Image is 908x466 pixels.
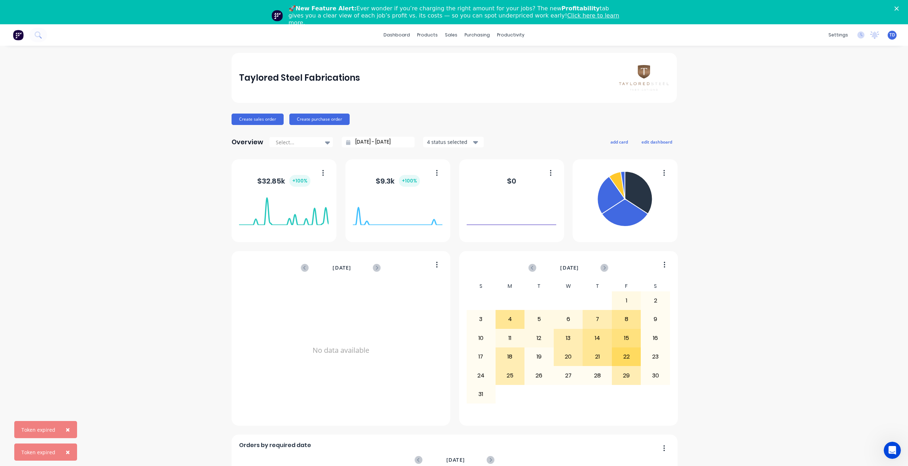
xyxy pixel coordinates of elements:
[507,176,516,186] div: $ 0
[496,366,524,384] div: 25
[296,5,357,12] b: New Feature Alert:
[467,366,495,384] div: 24
[272,10,283,21] img: Profile image for Team
[554,366,583,384] div: 27
[583,329,612,347] div: 14
[59,421,77,438] button: Close
[289,12,619,26] a: Click here to learn more.
[612,281,641,291] div: F
[257,175,310,187] div: $ 32.85k
[467,348,495,366] div: 17
[446,456,465,464] span: [DATE]
[641,310,670,328] div: 9
[525,310,553,328] div: 5
[427,138,472,146] div: 4 status selected
[583,366,612,384] div: 28
[289,175,310,187] div: + 100 %
[619,65,669,90] img: Taylored Steel Fabrications
[21,426,55,434] div: Token expired
[466,281,496,291] div: S
[232,135,263,149] div: Overview
[289,114,350,125] button: Create purchase order
[467,329,495,347] div: 10
[289,5,625,26] div: 🚀 Ever wonder if you’re charging the right amount for your jobs? The new tab gives you a clear vi...
[612,366,641,384] div: 29
[884,442,901,459] iframe: Intercom live chat
[496,329,524,347] div: 11
[232,114,284,125] button: Create sales order
[525,329,553,347] div: 12
[641,348,670,366] div: 23
[641,366,670,384] div: 30
[66,425,70,435] span: ×
[380,30,414,40] a: dashboard
[525,366,553,384] div: 26
[467,385,495,403] div: 31
[894,6,902,11] div: Close
[554,281,583,291] div: W
[376,175,420,187] div: $ 9.3k
[562,5,600,12] b: Profitability
[554,310,583,328] div: 6
[641,292,670,310] div: 2
[333,264,351,272] span: [DATE]
[239,71,360,85] div: Taylored Steel Fabrications
[583,348,612,366] div: 21
[612,329,641,347] div: 15
[441,30,461,40] div: sales
[496,348,524,366] div: 18
[825,30,852,40] div: settings
[13,30,24,40] img: Factory
[525,348,553,366] div: 19
[493,30,528,40] div: productivity
[467,310,495,328] div: 3
[496,281,525,291] div: M
[423,137,484,147] button: 4 status selected
[641,281,670,291] div: S
[612,348,641,366] div: 22
[496,310,524,328] div: 4
[554,329,583,347] div: 13
[21,449,55,456] div: Token expired
[606,137,633,146] button: add card
[637,137,677,146] button: edit dashboard
[560,264,579,272] span: [DATE]
[554,348,583,366] div: 20
[414,30,441,40] div: products
[641,329,670,347] div: 16
[524,281,554,291] div: T
[612,310,641,328] div: 8
[59,444,77,461] button: Close
[399,175,420,187] div: + 100 %
[612,292,641,310] div: 1
[583,310,612,328] div: 7
[889,32,895,38] span: TD
[583,281,612,291] div: T
[66,447,70,457] span: ×
[239,281,442,420] div: No data available
[239,441,311,450] span: Orders by required date
[461,30,493,40] div: purchasing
